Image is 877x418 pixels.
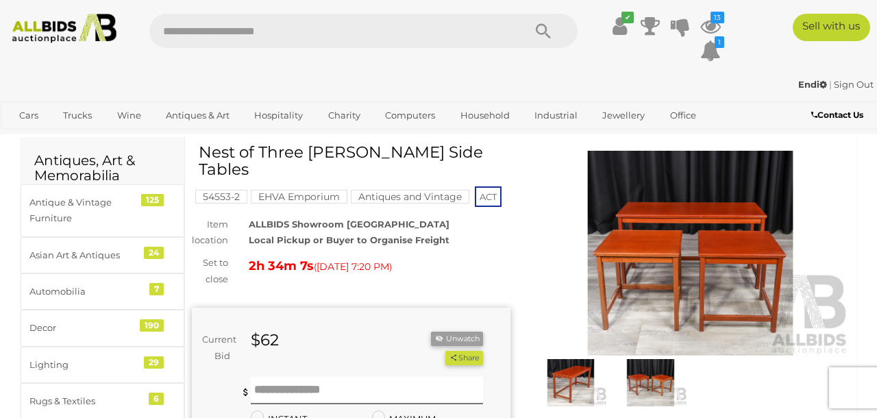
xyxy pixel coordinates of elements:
a: Antiques & Art [157,104,238,127]
span: | [829,79,832,90]
a: Hospitality [245,104,312,127]
a: Endi [798,79,829,90]
a: 54553-2 [195,191,247,202]
mark: Antiques and Vintage [351,190,469,204]
img: Nest of Three Parker Side Tables [614,359,687,406]
a: Automobilia 7 [21,273,184,310]
a: Antique & Vintage Furniture 125 [21,184,184,237]
a: EHVA Emporium [251,191,347,202]
img: Allbids.com.au [6,14,122,43]
strong: 2h 34m 7s [249,258,314,273]
strong: Local Pickup or Buyer to Organise Freight [249,234,449,245]
a: Computers [376,104,444,127]
li: Unwatch this item [431,332,483,346]
a: Household [452,104,519,127]
img: Nest of Three Parker Side Tables [531,151,850,356]
a: Sign Out [834,79,874,90]
a: Decor 190 [21,310,184,346]
a: Antiques and Vintage [351,191,469,202]
div: Decor [29,320,143,336]
a: Office [661,104,705,127]
img: Nest of Three Parker Side Tables [534,359,607,406]
div: 6 [149,393,164,405]
div: Asian Art & Antiques [29,247,143,263]
a: Sell with us [793,14,870,41]
div: Antique & Vintage Furniture [29,195,143,227]
strong: ALLBIDS Showroom [GEOGRAPHIC_DATA] [249,219,449,230]
div: 125 [141,194,164,206]
div: Set to close [182,255,238,287]
i: ✔ [621,12,634,23]
a: Trucks [54,104,101,127]
strong: $62 [251,330,279,349]
mark: EHVA Emporium [251,190,347,204]
h1: Nest of Three [PERSON_NAME] Side Tables [199,144,507,179]
div: Lighting [29,357,143,373]
a: Jewellery [593,104,654,127]
button: Unwatch [431,332,483,346]
div: Automobilia [29,284,143,299]
a: 13 [700,14,721,38]
i: 1 [715,36,724,48]
div: Current Bid [192,332,240,364]
div: Rugs & Textiles [29,393,143,409]
div: 7 [149,283,164,295]
a: Industrial [526,104,586,127]
a: Wine [108,104,150,127]
h2: Antiques, Art & Memorabilia [34,153,171,183]
mark: 54553-2 [195,190,247,204]
i: 13 [711,12,724,23]
span: [DATE] 7:20 PM [317,260,389,273]
div: 29 [144,356,164,369]
div: 24 [144,247,164,259]
a: Cars [10,104,47,127]
strong: Endi [798,79,827,90]
button: Share [445,351,483,365]
span: ACT [475,186,502,207]
button: Search [509,14,578,48]
div: Item location [182,217,238,249]
a: Asian Art & Antiques 24 [21,237,184,273]
span: ( ) [314,261,392,272]
a: Charity [319,104,369,127]
a: 1 [700,38,721,63]
a: [GEOGRAPHIC_DATA] [63,127,178,149]
a: ✔ [610,14,630,38]
a: Sports [10,127,56,149]
div: 190 [140,319,164,332]
a: Lighting 29 [21,347,184,383]
b: Contact Us [811,110,863,120]
a: Contact Us [811,108,867,123]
